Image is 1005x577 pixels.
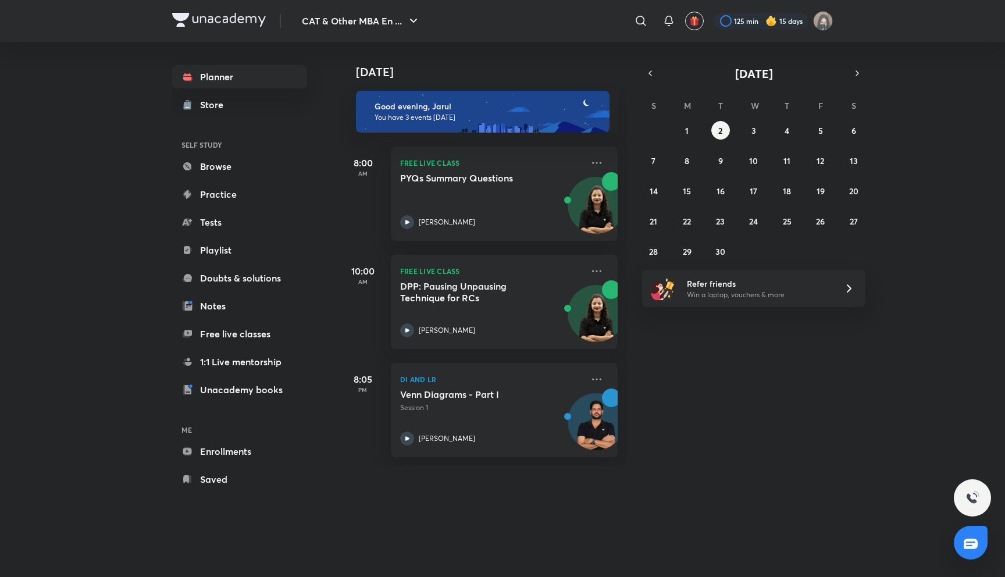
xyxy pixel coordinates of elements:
abbr: September 22, 2025 [683,216,691,227]
p: AM [340,278,386,285]
h4: [DATE] [356,65,629,79]
p: Session 1 [400,403,583,413]
p: Win a laptop, vouchers & more [687,290,830,300]
div: Store [200,98,230,112]
button: September 16, 2025 [711,181,730,200]
abbr: September 16, 2025 [717,186,725,197]
abbr: September 28, 2025 [649,246,658,257]
abbr: Wednesday [751,100,759,111]
img: Avatar [568,291,624,347]
button: September 27, 2025 [844,212,863,230]
img: Avatar [568,183,624,239]
p: DI and LR [400,372,583,386]
abbr: September 21, 2025 [650,216,657,227]
button: September 11, 2025 [778,151,796,170]
button: September 17, 2025 [744,181,763,200]
button: September 23, 2025 [711,212,730,230]
button: September 9, 2025 [711,151,730,170]
button: September 22, 2025 [678,212,696,230]
button: September 13, 2025 [844,151,863,170]
a: Playlist [172,238,307,262]
h5: Venn Diagrams - Part I [400,389,545,400]
button: September 15, 2025 [678,181,696,200]
h5: 8:00 [340,156,386,170]
abbr: September 15, 2025 [683,186,691,197]
button: September 10, 2025 [744,151,763,170]
a: Store [172,93,307,116]
abbr: September 5, 2025 [818,125,823,136]
button: September 28, 2025 [644,242,663,261]
abbr: September 4, 2025 [785,125,789,136]
abbr: Friday [818,100,823,111]
abbr: Monday [684,100,691,111]
p: [PERSON_NAME] [419,325,475,336]
abbr: September 9, 2025 [718,155,723,166]
abbr: September 6, 2025 [851,125,856,136]
abbr: September 12, 2025 [817,155,824,166]
button: September 4, 2025 [778,121,796,140]
abbr: September 10, 2025 [749,155,758,166]
button: avatar [685,12,704,30]
button: September 3, 2025 [744,121,763,140]
abbr: September 24, 2025 [749,216,758,227]
abbr: September 30, 2025 [715,246,725,257]
button: September 12, 2025 [811,151,830,170]
button: September 6, 2025 [844,121,863,140]
button: September 7, 2025 [644,151,663,170]
abbr: September 8, 2025 [685,155,689,166]
button: September 20, 2025 [844,181,863,200]
abbr: September 18, 2025 [783,186,791,197]
abbr: September 1, 2025 [685,125,689,136]
img: avatar [689,16,700,26]
button: [DATE] [658,65,849,81]
h5: 10:00 [340,264,386,278]
a: Notes [172,294,307,318]
a: Planner [172,65,307,88]
abbr: September 2, 2025 [718,125,722,136]
abbr: September 7, 2025 [651,155,655,166]
abbr: September 13, 2025 [850,155,858,166]
h6: SELF STUDY [172,135,307,155]
p: AM [340,170,386,177]
abbr: September 19, 2025 [817,186,825,197]
a: Doubts & solutions [172,266,307,290]
abbr: September 25, 2025 [783,216,792,227]
a: Practice [172,183,307,206]
abbr: September 26, 2025 [816,216,825,227]
abbr: Tuesday [718,100,723,111]
h5: 8:05 [340,372,386,386]
img: evening [356,91,610,133]
p: You have 3 events [DATE] [375,113,599,122]
p: [PERSON_NAME] [419,217,475,227]
abbr: Sunday [651,100,656,111]
button: September 26, 2025 [811,212,830,230]
button: September 30, 2025 [711,242,730,261]
abbr: September 11, 2025 [783,155,790,166]
a: Free live classes [172,322,307,346]
img: streak [765,15,777,27]
abbr: September 14, 2025 [650,186,658,197]
img: Avatar [568,400,624,455]
button: September 2, 2025 [711,121,730,140]
img: Company Logo [172,13,266,27]
a: Browse [172,155,307,178]
abbr: September 23, 2025 [716,216,725,227]
a: Unacademy books [172,378,307,401]
button: September 21, 2025 [644,212,663,230]
button: September 14, 2025 [644,181,663,200]
button: September 19, 2025 [811,181,830,200]
a: Company Logo [172,13,266,30]
abbr: Thursday [785,100,789,111]
p: PM [340,386,386,393]
abbr: September 29, 2025 [683,246,692,257]
h6: ME [172,420,307,440]
p: [PERSON_NAME] [419,433,475,444]
h5: DPP: Pausing Unpausing Technique for RCs [400,280,545,304]
button: September 8, 2025 [678,151,696,170]
button: September 24, 2025 [744,212,763,230]
span: [DATE] [735,66,773,81]
h6: Good evening, Jarul [375,101,599,112]
h6: Refer friends [687,277,830,290]
abbr: September 3, 2025 [751,125,756,136]
button: September 29, 2025 [678,242,696,261]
